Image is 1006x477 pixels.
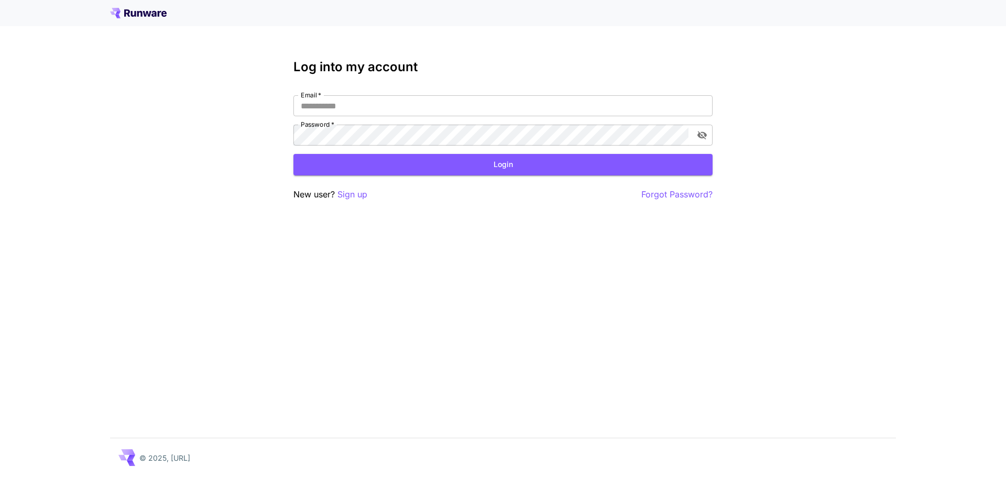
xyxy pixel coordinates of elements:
[301,91,321,99] label: Email
[293,188,367,201] p: New user?
[293,154,713,175] button: Login
[641,188,713,201] button: Forgot Password?
[337,188,367,201] button: Sign up
[693,126,712,145] button: toggle password visibility
[293,60,713,74] h3: Log into my account
[139,452,190,463] p: © 2025, [URL]
[301,120,334,129] label: Password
